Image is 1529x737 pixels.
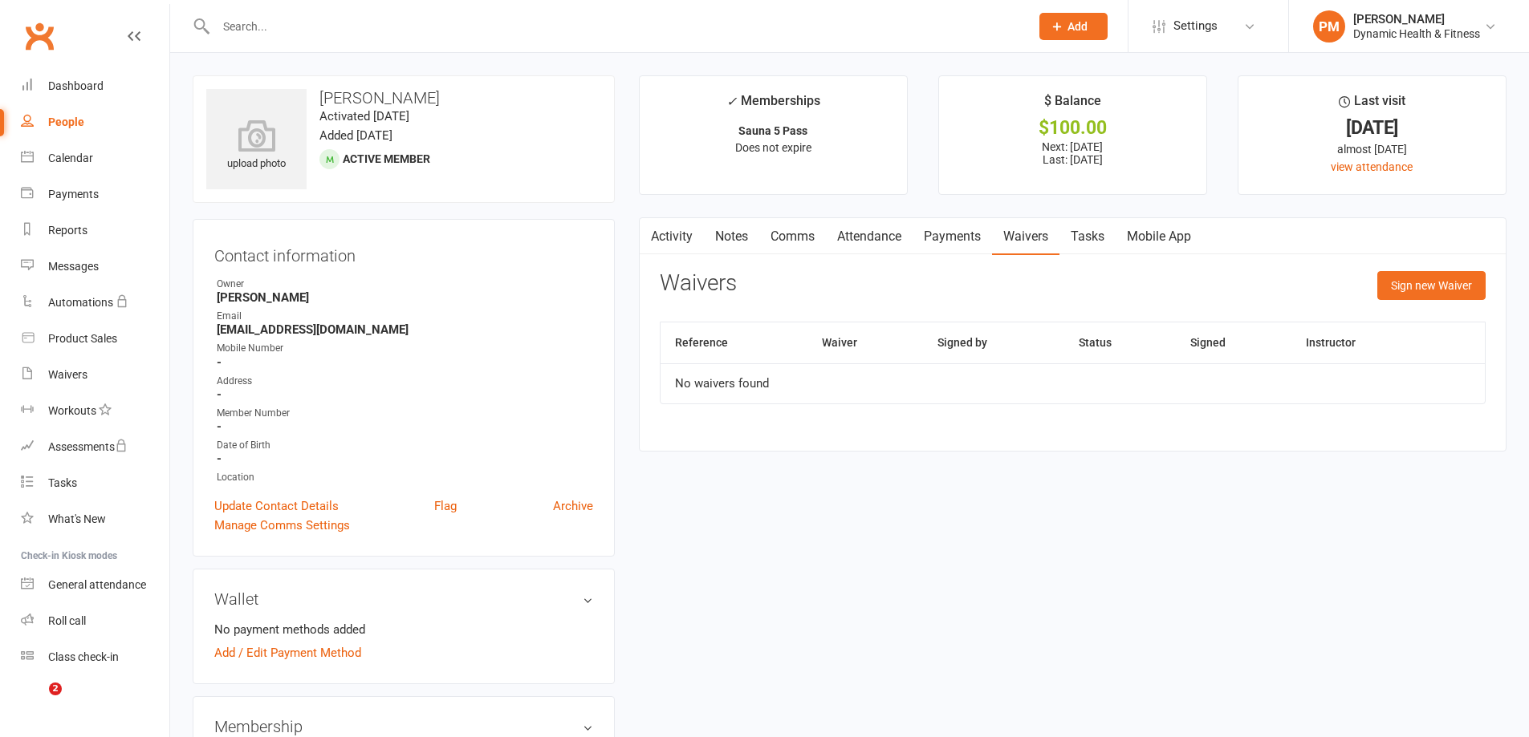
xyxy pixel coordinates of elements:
a: Waivers [21,357,169,393]
td: No waivers found [661,363,1485,403]
span: Does not expire [735,141,811,154]
a: Manage Comms Settings [214,516,350,535]
a: Workouts [21,393,169,429]
h3: Contact information [214,241,593,265]
div: PM [1313,10,1345,43]
div: Last visit [1339,91,1405,119]
div: Workouts [48,404,96,417]
a: Calendar [21,140,169,176]
a: Roll call [21,603,169,639]
a: Mobile App [1116,218,1202,255]
a: What's New [21,501,169,537]
div: Dashboard [48,79,104,92]
a: Dashboard [21,68,169,104]
time: Activated [DATE] [319,109,409,124]
a: Payments [913,218,992,255]
input: Search... [211,15,1019,38]
a: Reports [21,213,169,249]
div: Waivers [48,368,87,381]
a: Attendance [826,218,913,255]
a: Archive [553,496,593,516]
div: Messages [48,260,99,273]
a: People [21,104,169,140]
div: Member Number [217,406,593,421]
li: No payment methods added [214,620,593,639]
h3: [PERSON_NAME] [206,89,601,107]
div: Address [217,374,593,389]
iframe: Intercom live chat [16,682,55,721]
i: ✓ [726,94,737,109]
div: People [48,115,84,128]
h3: Wallet [214,590,593,608]
a: Tasks [1059,218,1116,255]
a: Waivers [992,218,1059,255]
a: view attendance [1331,160,1413,173]
div: Assessments [48,440,128,453]
strong: Sauna 5 Pass [738,124,807,137]
a: General attendance kiosk mode [21,567,169,603]
div: Email [217,309,593,324]
div: [PERSON_NAME] [1353,12,1480,26]
a: Flag [434,496,457,516]
a: Class kiosk mode [21,639,169,675]
strong: - [217,452,593,466]
th: Waiver [807,322,923,363]
div: $ Balance [1044,91,1101,119]
div: Date of Birth [217,438,593,453]
button: Sign new Waiver [1377,271,1486,300]
div: almost [DATE] [1253,140,1491,158]
th: Signed by [923,322,1064,363]
div: What's New [48,512,106,525]
a: Product Sales [21,321,169,357]
th: Signed [1176,322,1291,363]
span: 2 [49,682,62,695]
div: [DATE] [1253,119,1491,136]
strong: - [217,387,593,402]
div: Calendar [48,152,93,164]
div: Mobile Number [217,341,593,356]
a: Add / Edit Payment Method [214,643,361,662]
strong: [EMAIL_ADDRESS][DOMAIN_NAME] [217,322,593,337]
strong: - [217,419,593,434]
div: upload photo [206,119,307,172]
div: Class check-in [48,650,119,663]
strong: - [217,355,593,370]
div: General attendance [48,578,146,591]
div: Product Sales [48,332,117,345]
a: Tasks [21,465,169,501]
th: Reference [661,322,808,363]
span: Active member [343,152,430,165]
div: Roll call [48,614,86,627]
p: Next: [DATE] Last: [DATE] [954,140,1192,166]
div: Memberships [726,91,820,120]
div: Reports [48,224,87,237]
a: Assessments [21,429,169,465]
a: Activity [640,218,704,255]
div: Owner [217,277,593,292]
h3: Membership [214,718,593,735]
div: $100.00 [954,119,1192,136]
a: Messages [21,249,169,285]
button: Add [1039,13,1108,40]
span: Add [1067,20,1088,33]
a: Clubworx [19,16,59,56]
div: Location [217,470,593,485]
a: Notes [704,218,759,255]
time: Added [DATE] [319,128,392,143]
div: Tasks [48,476,77,489]
a: Update Contact Details [214,496,339,516]
a: Automations [21,285,169,321]
h3: Waivers [660,271,737,296]
th: Status [1064,322,1176,363]
strong: [PERSON_NAME] [217,290,593,305]
div: Payments [48,188,99,200]
div: Automations [48,296,113,309]
div: Dynamic Health & Fitness [1353,26,1480,41]
th: Instructor [1291,322,1433,363]
a: Payments [21,176,169,213]
a: Comms [759,218,826,255]
span: Settings [1173,8,1218,44]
